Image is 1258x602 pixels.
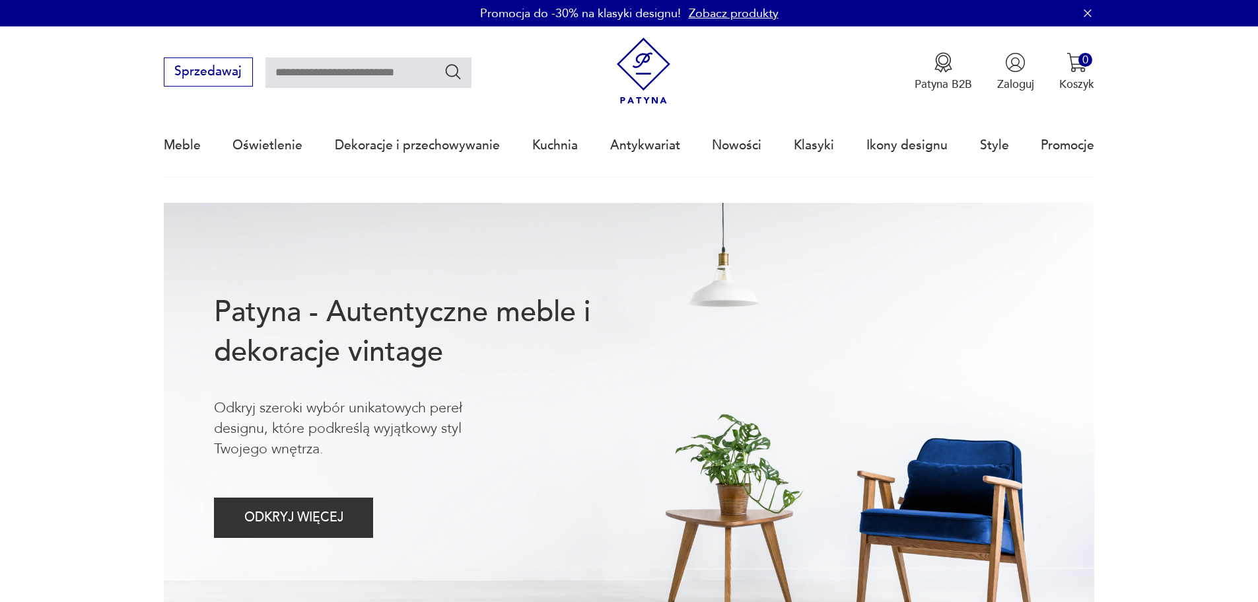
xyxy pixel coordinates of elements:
a: Klasyki [794,115,834,176]
a: ODKRYJ WIĘCEJ [214,513,373,524]
p: Promocja do -30% na klasyki designu! [480,5,681,22]
div: 0 [1078,53,1092,67]
img: Patyna - sklep z meblami i dekoracjami vintage [610,38,677,104]
a: Zobacz produkty [689,5,779,22]
a: Kuchnia [532,115,578,176]
img: Ikona medalu [933,52,954,73]
button: Patyna B2B [915,52,972,92]
a: Sprzedawaj [164,67,253,78]
button: Szukaj [444,62,463,81]
a: Style [980,115,1009,176]
button: Sprzedawaj [164,57,253,87]
button: Zaloguj [997,52,1034,92]
a: Nowości [712,115,761,176]
p: Zaloguj [997,77,1034,92]
p: Odkryj szeroki wybór unikatowych pereł designu, które podkreślą wyjątkowy styl Twojego wnętrza. [214,398,515,460]
img: Ikona koszyka [1066,52,1087,73]
a: Ikona medaluPatyna B2B [915,52,972,92]
p: Patyna B2B [915,77,972,92]
img: Ikonka użytkownika [1005,52,1026,73]
button: ODKRYJ WIĘCEJ [214,498,373,538]
button: 0Koszyk [1059,52,1094,92]
a: Dekoracje i przechowywanie [335,115,500,176]
h1: Patyna - Autentyczne meble i dekoracje vintage [214,293,642,372]
a: Oświetlenie [232,115,302,176]
p: Koszyk [1059,77,1094,92]
a: Ikony designu [866,115,948,176]
a: Antykwariat [610,115,680,176]
a: Promocje [1041,115,1094,176]
a: Meble [164,115,201,176]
